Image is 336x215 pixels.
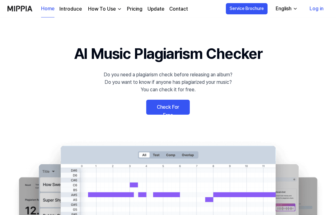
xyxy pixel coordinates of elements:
a: Update [147,5,164,13]
h1: AI Music Plagiarism Checker [74,42,262,65]
a: Contact [169,5,188,13]
a: Check For Free [146,100,190,115]
a: Home [41,0,54,17]
a: Introduce [59,5,82,13]
button: Service Brochure [226,3,268,14]
button: How To Use [87,5,122,13]
img: down [117,7,122,12]
div: Do you need a plagiarism check before releasing an album? Do you want to know if anyone has plagi... [104,71,232,93]
a: Pricing [127,5,142,13]
button: English [271,2,301,15]
div: English [274,5,293,12]
div: How To Use [87,5,117,13]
